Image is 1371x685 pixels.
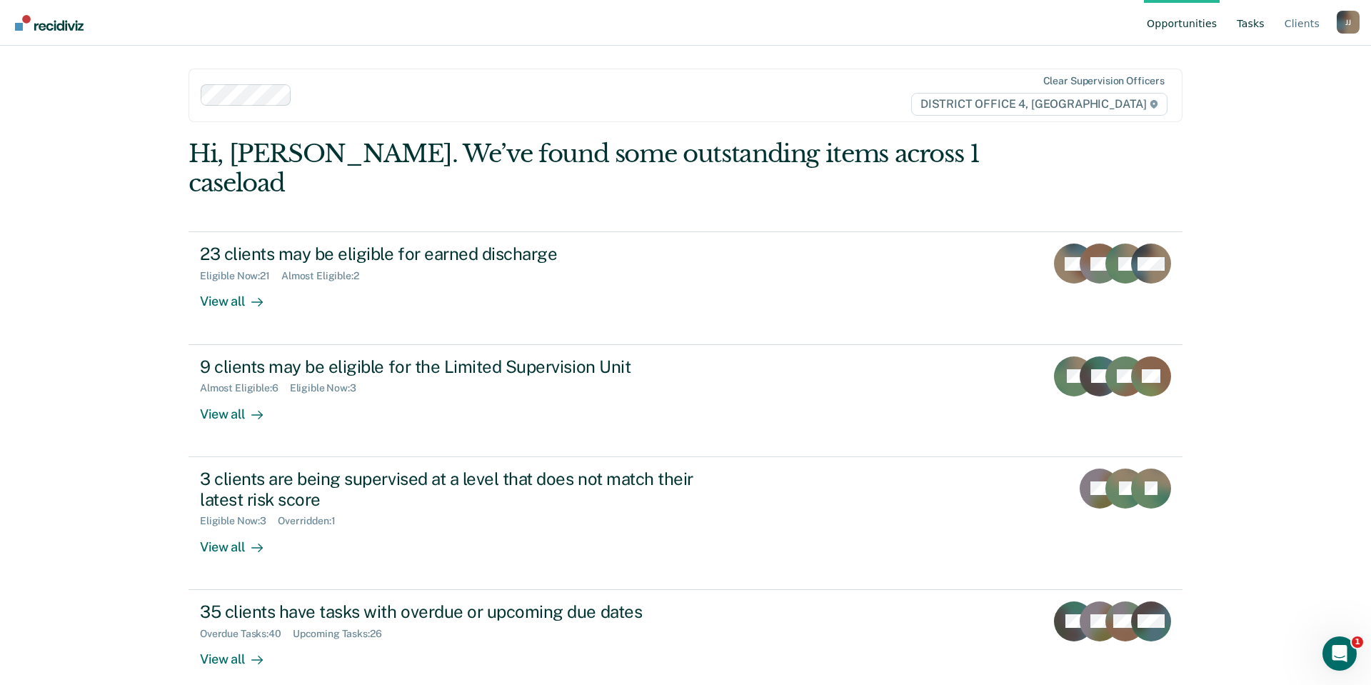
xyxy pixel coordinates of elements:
[281,270,371,282] div: Almost Eligible : 2
[290,382,368,394] div: Eligible Now : 3
[200,394,280,422] div: View all
[1043,75,1165,87] div: Clear supervision officers
[200,382,290,394] div: Almost Eligible : 6
[1352,636,1363,648] span: 1
[200,270,281,282] div: Eligible Now : 21
[200,244,701,264] div: 23 clients may be eligible for earned discharge
[200,527,280,555] div: View all
[278,515,346,527] div: Overridden : 1
[189,231,1182,344] a: 23 clients may be eligible for earned dischargeEligible Now:21Almost Eligible:2View all
[1337,11,1360,34] div: J J
[200,282,280,310] div: View all
[200,515,278,527] div: Eligible Now : 3
[200,628,293,640] div: Overdue Tasks : 40
[189,139,984,198] div: Hi, [PERSON_NAME]. We’ve found some outstanding items across 1 caseload
[1337,11,1360,34] button: Profile dropdown button
[200,356,701,377] div: 9 clients may be eligible for the Limited Supervision Unit
[1322,636,1357,671] iframe: Intercom live chat
[200,601,701,622] div: 35 clients have tasks with overdue or upcoming due dates
[15,15,84,31] img: Recidiviz
[189,345,1182,457] a: 9 clients may be eligible for the Limited Supervision UnitAlmost Eligible:6Eligible Now:3View all
[293,628,393,640] div: Upcoming Tasks : 26
[189,457,1182,590] a: 3 clients are being supervised at a level that does not match their latest risk scoreEligible Now...
[911,93,1167,116] span: DISTRICT OFFICE 4, [GEOGRAPHIC_DATA]
[200,469,701,510] div: 3 clients are being supervised at a level that does not match their latest risk score
[200,639,280,667] div: View all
